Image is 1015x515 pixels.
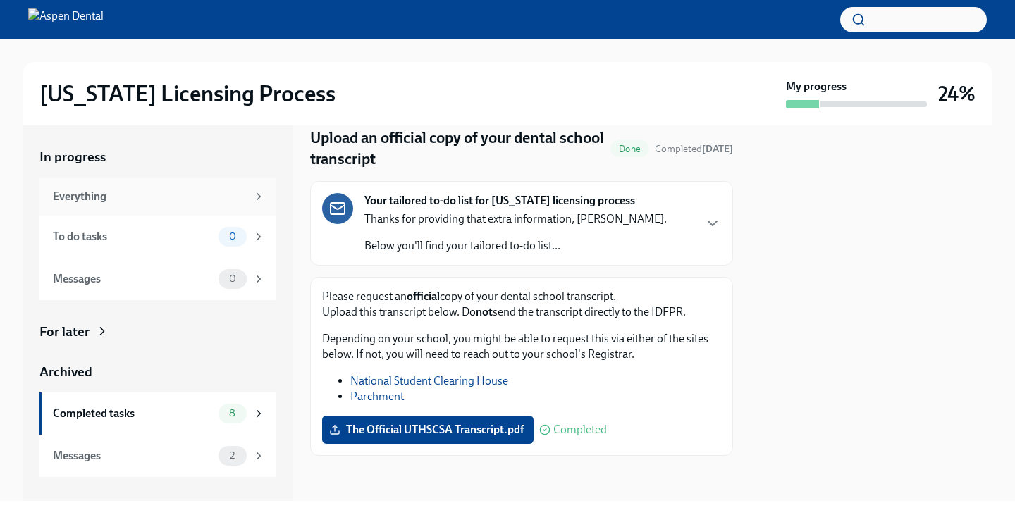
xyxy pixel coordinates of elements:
a: Archived [39,363,276,381]
a: National Student Clearing House [350,374,508,387]
span: 2 [221,450,243,461]
a: In progress [39,148,276,166]
p: Please request an copy of your dental school transcript. Upload this transcript below. Do send th... [322,289,721,320]
a: Parchment [350,390,404,403]
div: Everything [53,189,247,204]
label: The Official UTHSCSA Transcript.pdf [322,416,534,444]
a: Completed tasks8 [39,392,276,435]
span: Completed [553,424,607,435]
span: 0 [221,273,245,284]
a: Messages0 [39,258,276,300]
p: Depending on your school, you might be able to request this via either of the sites below. If not... [322,331,721,362]
span: 8 [221,408,244,418]
span: September 26th, 2025 03:24 [655,142,733,156]
strong: official [407,290,440,303]
div: For later [39,323,90,341]
strong: not [476,305,493,318]
a: For later [39,323,276,341]
h4: Upload an official copy of your dental school transcript [310,128,605,170]
a: To do tasks0 [39,216,276,258]
strong: My progress [786,79,847,94]
h3: 24% [938,81,976,106]
img: Aspen Dental [28,8,104,31]
a: Messages2 [39,435,276,477]
a: Everything [39,178,276,216]
strong: Your tailored to-do list for [US_STATE] licensing process [364,193,635,209]
div: Messages [53,448,213,464]
span: Completed [655,143,733,155]
span: 0 [221,231,245,242]
span: Done [610,144,649,154]
p: Below you'll find your tailored to-do list... [364,238,667,254]
p: Thanks for providing that extra information, [PERSON_NAME]. [364,211,667,227]
div: To do tasks [53,229,213,244]
div: Messages [53,271,213,287]
strong: [DATE] [702,143,733,155]
h2: [US_STATE] Licensing Process [39,80,336,108]
div: Completed tasks [53,406,213,421]
span: The Official UTHSCSA Transcript.pdf [332,423,524,437]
